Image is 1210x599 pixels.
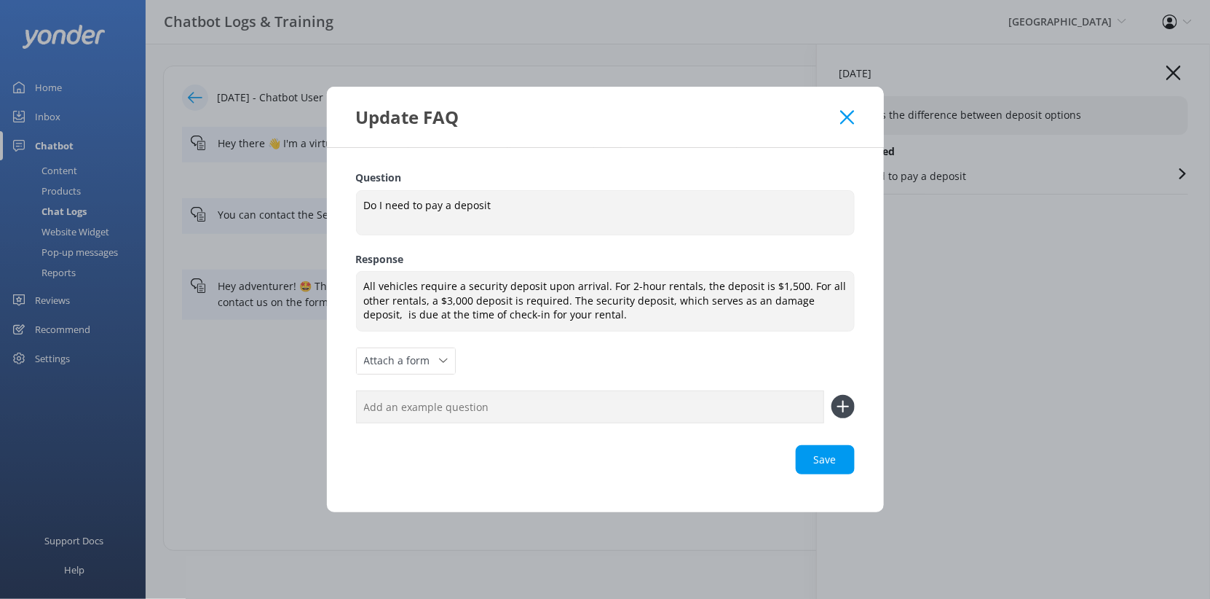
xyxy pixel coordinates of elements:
[796,445,855,474] button: Save
[356,391,824,423] input: Add an example question
[840,110,854,125] button: Close
[356,190,855,235] textarea: Do I need to pay a deposit
[356,105,841,129] div: Update FAQ
[364,353,439,369] span: Attach a form
[356,170,855,186] label: Question
[356,271,855,332] textarea: All vehicles require a security deposit upon arrival. For 2-hour rentals, the deposit is $1,500. ...
[356,251,855,267] label: Response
